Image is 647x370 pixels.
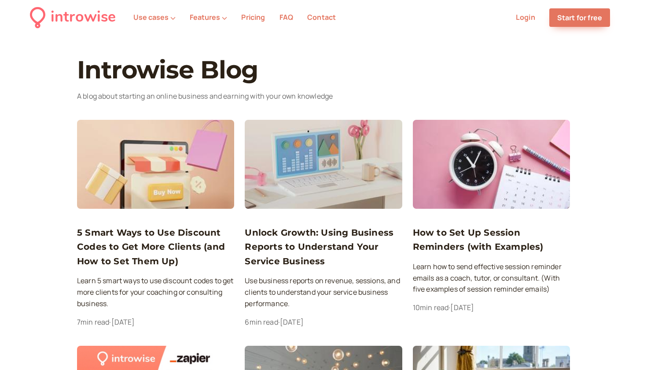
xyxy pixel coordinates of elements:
img: 8c6ce4c5100606c51d582d73bc71a90c0c031830-4500x3000.jpg [77,120,234,209]
a: FAQ [279,12,293,22]
button: Features [190,13,227,21]
img: 361e62e9c9e9c61fbd3befb78480afd0864eedbe-4000x2707.jpg [245,120,402,209]
a: 5 Smart Ways to Use Discount Codes to Get More Clients (and How to Set Them Up) [77,226,234,268]
a: Unlock Growth: Using Business Reports to Understand Your Service Business [245,226,402,268]
time: [DATE] [280,317,304,327]
span: · [278,317,280,327]
a: How to Set Up Session Reminders (with Examples) [413,226,570,254]
time: [DATE] [111,317,135,327]
a: introwise [30,5,116,30]
p: Learn how to send effective session reminder emails as a coach, tutor, or consultant. (With five ... [413,261,570,296]
time: [DATE] [450,303,474,312]
span: · [109,317,111,327]
span: 6 min read [245,317,278,327]
h1: Introwise Blog [77,56,570,84]
a: Pricing [241,12,265,22]
span: 7 min read [77,317,109,327]
a: Start for free [549,8,610,27]
a: Contact [307,12,336,22]
button: Use cases [133,13,176,21]
p: Learn 5 smart ways to use discount codes to get more clients for your coaching or consulting busi... [77,275,234,310]
span: 10 min read [413,303,449,312]
span: · [448,303,450,312]
div: introwise [51,5,116,30]
p: A blog about starting an online business and earning with your own knowledge [77,91,570,102]
a: Login [516,12,535,22]
img: Towfiqu Barbhuiya on Unsplash [413,120,570,209]
p: Use business reports on revenue, sessions, and clients to understand your service business perfor... [245,275,402,310]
